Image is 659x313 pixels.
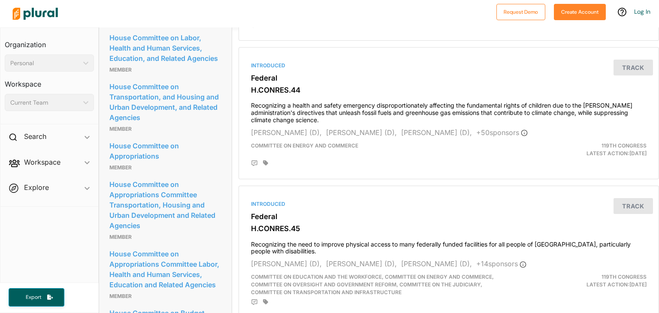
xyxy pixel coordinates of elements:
h4: Recognizing a health and safety emergency disproportionately affecting the fundamental rights of ... [251,98,647,123]
h3: H.CONRES.45 [251,224,647,233]
h3: Federal [251,212,647,221]
a: Request Demo [496,7,545,16]
h3: Workspace [5,72,94,90]
span: Committee on Energy and Commerce [251,142,358,149]
a: House Committee on Appropriations Committee Labor, Health and Human Services, Education and Relat... [109,247,222,291]
div: Introduced [251,200,647,208]
button: Create Account [554,4,606,20]
h4: Recognizing the need to improve physical access to many federally funded facilities for all peopl... [251,237,647,256]
div: Add tags [263,160,268,166]
a: Log In [634,8,650,15]
p: Member [109,163,222,173]
h3: Federal [251,74,647,82]
button: Track [614,60,653,75]
span: [PERSON_NAME] (D), [401,259,472,268]
div: Current Team [10,98,80,107]
span: [PERSON_NAME] (D), [326,259,397,268]
p: Member [109,291,222,301]
span: [PERSON_NAME] (D), [401,128,472,137]
div: Introduced [251,62,647,69]
button: Request Demo [496,4,545,20]
a: House Committee on Transportation, and Housing and Urban Development, and Related Agencies [109,80,222,124]
div: Personal [10,59,80,68]
p: Member [109,65,222,75]
span: [PERSON_NAME] (D), [251,259,322,268]
span: + 14 sponsor s [476,259,526,268]
span: [PERSON_NAME] (D), [326,128,397,137]
a: Create Account [554,7,606,16]
span: 119th Congress [602,274,647,280]
div: Add Position Statement [251,299,258,306]
h3: Organization [5,32,94,51]
h2: Search [24,132,46,141]
span: [PERSON_NAME] (D), [251,128,322,137]
a: House Committee on Labor, Health and Human Services, Education, and Related Agencies [109,31,222,65]
button: Track [614,198,653,214]
h3: H.CONRES.44 [251,86,647,94]
div: Latest Action: [DATE] [517,142,653,157]
button: Export [9,288,64,307]
a: House Committee on Appropriations [109,139,222,163]
a: House Committee on Appropriations Committee Transportation, Housing and Urban Development and Rel... [109,178,222,232]
div: Latest Action: [DATE] [517,273,653,296]
span: 119th Congress [602,142,647,149]
p: Member [109,232,222,242]
div: Add Position Statement [251,160,258,167]
span: Export [20,294,47,301]
span: Committee on Education and the Workforce, Committee on Energy and Commerce, Committee on Oversigh... [251,274,494,295]
span: + 50 sponsor s [476,128,528,137]
p: Member [109,124,222,134]
div: Add tags [263,299,268,305]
